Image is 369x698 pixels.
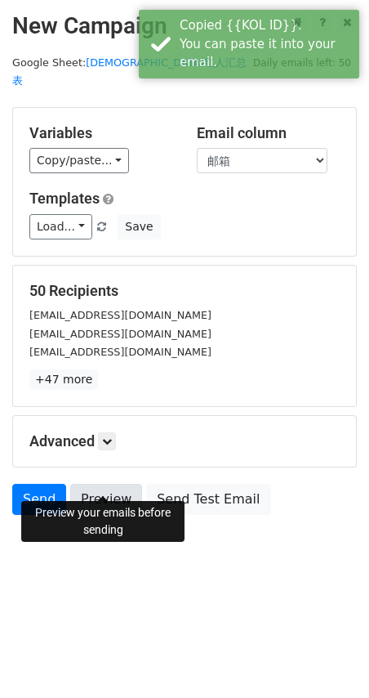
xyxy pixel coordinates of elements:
[29,214,92,239] a: Load...
[12,56,247,87] a: [DEMOGRAPHIC_DATA]红人汇总表
[180,16,353,72] div: Copied {{KOL ID}}. You can paste it into your email.
[29,282,340,300] h5: 50 Recipients
[118,214,160,239] button: Save
[12,12,357,40] h2: New Campaign
[29,328,211,340] small: [EMAIL_ADDRESS][DOMAIN_NAME]
[29,190,100,207] a: Templates
[29,309,211,321] small: [EMAIL_ADDRESS][DOMAIN_NAME]
[287,620,369,698] iframe: Chat Widget
[12,56,247,87] small: Google Sheet:
[12,484,66,515] a: Send
[29,369,98,390] a: +47 more
[70,484,142,515] a: Preview
[29,432,340,450] h5: Advanced
[146,484,270,515] a: Send Test Email
[29,124,172,142] h5: Variables
[29,148,129,173] a: Copy/paste...
[197,124,340,142] h5: Email column
[29,346,211,358] small: [EMAIL_ADDRESS][DOMAIN_NAME]
[21,501,184,542] div: Preview your emails before sending
[287,620,369,698] div: 聊天小组件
